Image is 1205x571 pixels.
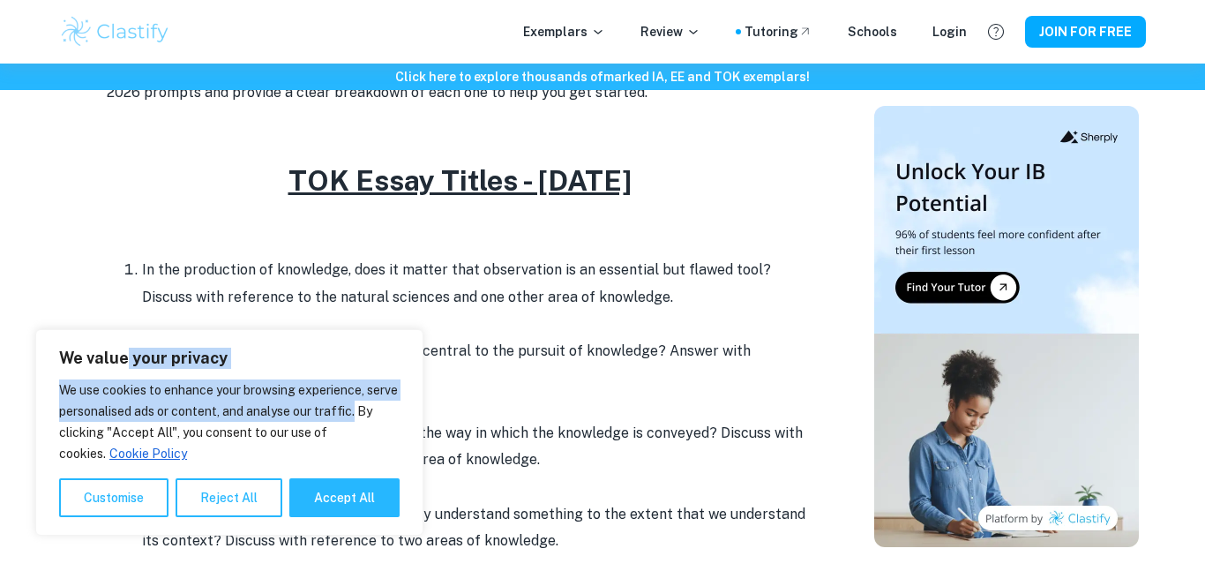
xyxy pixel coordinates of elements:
[289,478,400,517] button: Accept All
[981,17,1011,47] button: Help and Feedback
[142,257,812,311] p: In the production of knowledge, does it matter that observation is an essential but flawed tool? ...
[142,501,812,555] p: In the acquisition of knowledge, can we only understand something to the extent that we understan...
[59,348,400,369] p: We value your privacy
[745,22,812,41] a: Tutoring
[523,22,605,41] p: Exemplars
[640,22,700,41] p: Review
[176,478,282,517] button: Reject All
[874,106,1139,547] img: Thumbnail
[1025,16,1146,48] button: JOIN FOR FREE
[4,67,1201,86] h6: Click here to explore thousands of marked IA, EE and TOK exemplars !
[142,338,812,392] p: To what extent do you agree that doubt is central to the pursuit of knowledge? Answer with refere...
[848,22,897,41] a: Schools
[59,14,171,49] img: Clastify logo
[142,420,812,474] p: Is the power of knowledge determined by the way in which the knowledge is conveyed? Discuss with ...
[288,164,632,197] u: TOK Essay Titles - [DATE]
[59,379,400,464] p: We use cookies to enhance your browsing experience, serve personalised ads or content, and analys...
[109,446,188,462] a: Cookie Policy
[35,329,423,536] div: We value your privacy
[932,22,967,41] a: Login
[59,478,168,517] button: Customise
